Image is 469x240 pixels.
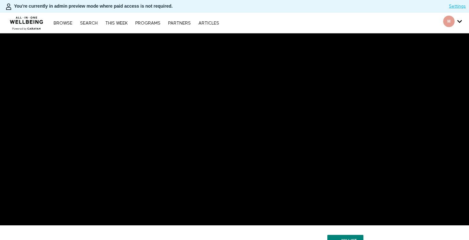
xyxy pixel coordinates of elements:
a: Settings [449,3,466,10]
a: PROGRAMS [132,21,164,25]
a: Search [77,21,101,25]
a: ARTICLES [195,21,222,25]
nav: Primary [50,20,222,26]
a: Browse [50,21,76,25]
div: Secondary [438,13,467,33]
a: PARTNERS [165,21,194,25]
a: THIS WEEK [102,21,131,25]
img: CARAVAN [7,12,46,31]
img: person-bdfc0eaa9744423c596e6e1c01710c89950b1dff7c83b5d61d716cfd8139584f.svg [5,3,12,11]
